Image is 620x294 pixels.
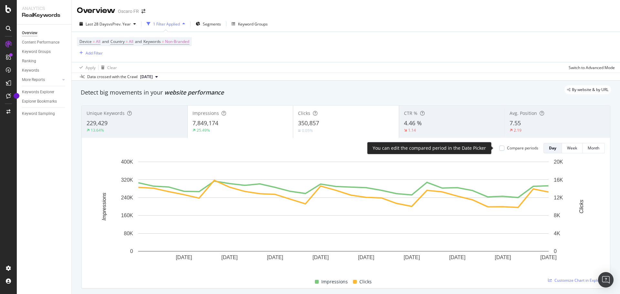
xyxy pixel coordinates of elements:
div: 1.14 [408,127,416,133]
div: Overview [22,30,37,36]
a: Keywords Explorer [22,89,67,96]
svg: A chart. [87,158,600,270]
div: Keywords Explorer [22,89,54,96]
div: Tooltip anchor [14,93,19,99]
div: 25.49% [197,127,210,133]
text: [DATE] [176,255,192,260]
div: Clear [107,65,117,70]
button: Month [583,143,605,153]
div: 2.19 [514,127,522,133]
text: [DATE] [267,255,283,260]
div: 13.64% [91,127,104,133]
text: 20K [554,159,563,165]
text: [DATE] [449,255,465,260]
div: Keyword Groups [22,48,51,55]
text: [DATE] [495,255,511,260]
span: Country [110,39,125,44]
span: Impressions [321,278,348,286]
span: and [102,39,109,44]
span: Customize Chart in Explorer [554,278,605,283]
div: Day [549,145,556,151]
div: Data crossed with the Crawl [87,74,138,80]
button: Day [543,143,562,153]
div: Month [588,145,599,151]
div: arrow-right-arrow-left [141,9,145,14]
text: Impressions [101,193,107,220]
div: RealKeywords [22,12,66,19]
div: Ranking [22,58,36,65]
div: 0.05% [302,128,313,133]
span: Non-Branded [165,37,189,46]
a: Keyword Groups [22,48,67,55]
text: [DATE] [222,255,238,260]
text: 12K [554,195,563,200]
text: 4K [554,231,560,236]
span: Unique Keywords [87,110,125,116]
span: Last 28 Days [86,21,108,27]
button: Apply [77,62,96,73]
a: More Reports [22,76,60,83]
text: 0 [130,248,133,254]
span: Keywords [143,39,161,44]
div: Overview [77,5,115,16]
div: Keyword Sampling [22,110,55,117]
a: Keyword Sampling [22,110,67,117]
a: Ranking [22,58,67,65]
div: 1 Filter Applied [153,21,180,27]
span: Device [79,39,92,44]
span: Clicks [359,278,372,286]
span: All [96,37,100,46]
button: [DATE] [138,73,160,81]
a: Overview [22,30,67,36]
text: 16K [554,177,563,182]
img: Equal [298,130,301,132]
button: 1 Filter Applied [144,19,188,29]
button: Segments [193,19,223,29]
button: Keyword Groups [229,19,270,29]
a: Explorer Bookmarks [22,98,67,105]
div: Analytics [22,5,66,12]
div: Apply [86,65,96,70]
span: and [135,39,142,44]
button: Switch to Advanced Mode [566,62,615,73]
a: Content Performance [22,39,67,46]
a: Keywords [22,67,67,74]
button: Week [562,143,583,153]
text: [DATE] [358,255,374,260]
div: Keyword Groups [238,21,268,27]
span: Impressions [192,110,219,116]
span: All [129,37,133,46]
div: Compare periods [507,145,538,151]
a: Customize Chart in Explorer [548,278,605,283]
text: Clicks [579,200,584,214]
button: Clear [98,62,117,73]
span: Segments [203,21,221,27]
span: vs Prev. Year [108,21,131,27]
div: Oscaro FR [118,8,139,15]
span: Clicks [298,110,310,116]
span: 229,429 [87,119,108,127]
button: Add Filter [77,49,103,57]
span: 4.46 % [404,119,422,127]
text: 8K [554,213,560,218]
button: Last 28 DaysvsPrev. Year [77,19,139,29]
span: CTR % [404,110,418,116]
span: 7,849,174 [192,119,218,127]
text: 400K [121,159,133,165]
span: By website & by URL [572,88,608,92]
text: [DATE] [404,255,420,260]
text: 160K [121,213,133,218]
div: You can edit the compared period in the Date Picker [373,145,486,151]
text: 240K [121,195,133,200]
span: 350,857 [298,119,319,127]
div: Content Performance [22,39,59,46]
span: 2025 Aug. 8th [140,74,153,80]
span: 7.55 [510,119,521,127]
text: [DATE] [540,255,556,260]
div: Keywords [22,67,39,74]
div: Add Filter [86,50,103,56]
div: Explorer Bookmarks [22,98,57,105]
div: legacy label [564,85,611,94]
text: 0 [554,248,557,254]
